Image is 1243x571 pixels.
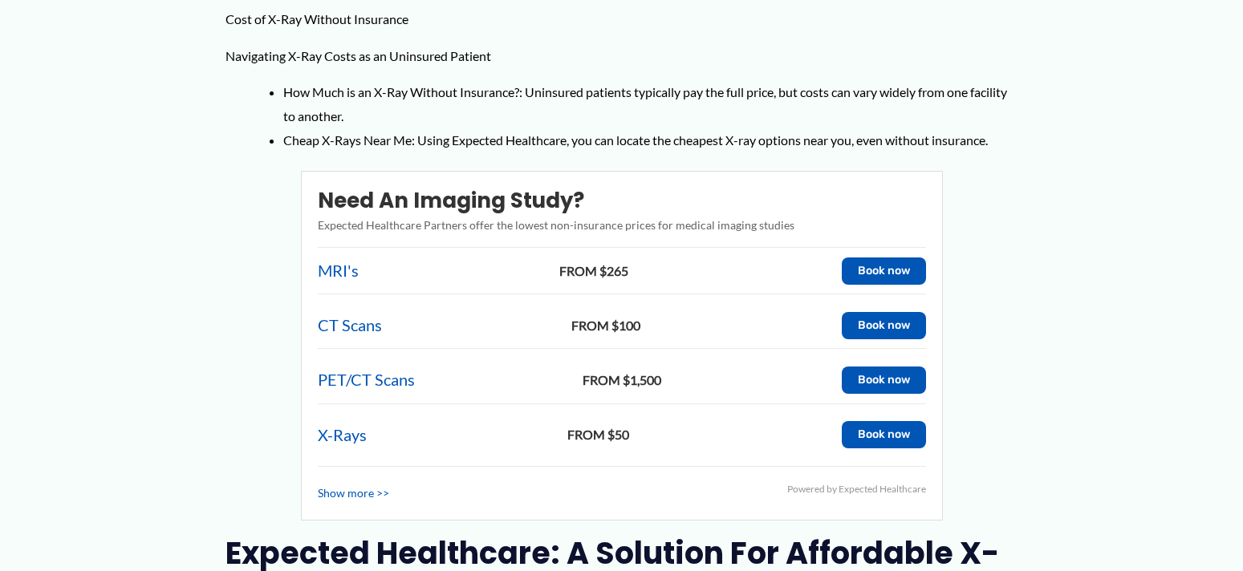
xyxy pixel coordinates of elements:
[318,256,359,285] a: MRI's
[842,366,926,394] button: Book now
[842,312,926,339] button: Book now
[225,7,1018,31] p: Cost of X-Ray Without Insurance
[787,480,926,498] div: Powered by Expected Healthcare
[363,259,826,283] span: FROM $265
[318,188,926,215] h2: Need an imaging study?
[318,483,389,504] a: Show more >>
[318,365,415,395] a: PET/CT Scans
[371,423,826,447] span: FROM $50
[225,44,1018,68] p: Navigating X-Ray Costs as an Uninsured Patient
[283,80,1018,128] li: How Much is an X-Ray Without Insurance?: Uninsured patients typically pay the full price, but cos...
[318,310,382,340] a: CT Scans
[842,421,926,448] button: Book now
[419,368,826,392] span: FROM $1,500
[318,420,367,450] a: X-Rays
[283,128,1018,152] li: Cheap X-Rays Near Me: Using Expected Healthcare, you can locate the cheapest X-ray options near y...
[842,257,926,285] button: Book now
[318,215,926,236] p: Expected Healthcare Partners offer the lowest non-insurance prices for medical imaging studies
[386,314,826,338] span: FROM $100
